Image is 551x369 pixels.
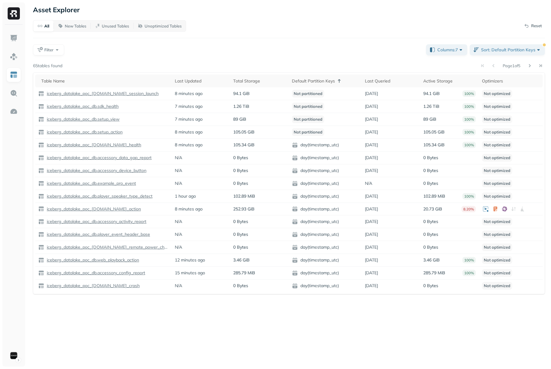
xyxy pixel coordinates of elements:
[175,129,203,135] p: 8 minutes ago
[38,181,44,187] img: table
[482,154,512,162] p: Not optimized
[175,142,203,148] p: 8 minutes ago
[44,129,123,135] a: iceberg_datalake_poc_db.setup_action
[175,283,182,289] p: N/A
[38,168,44,174] img: table
[44,244,169,250] a: iceberg_datalake_poc_[DOMAIN_NAME]_remote_power_change
[46,206,141,212] p: iceberg_datalake_poc_[DOMAIN_NAME]_action
[292,283,359,289] span: day(timestamp_utc)
[423,168,438,174] p: 0 Bytes
[175,116,203,122] p: 7 minutes ago
[38,257,44,263] img: table
[292,77,359,85] div: Default Partition Keys
[46,91,159,97] p: iceberg_datalake_poc_[DOMAIN_NAME]_session_launch
[423,77,476,85] div: Active Storage
[481,47,542,53] span: Sort: Default Partition Keys
[38,142,44,148] img: table
[482,180,512,187] p: Not optimized
[9,351,18,360] img: Sonos
[46,168,146,174] p: iceberg_datalake_poc_db.accessory_device_button
[482,77,540,85] div: Optimizers
[233,244,248,250] p: 0 Bytes
[482,282,512,290] p: Not optimized
[292,270,359,276] span: day(timestamp_utc)
[38,206,44,212] img: table
[8,7,20,20] img: Ryft
[482,128,512,136] p: Not optimized
[482,243,512,251] p: Not optimized
[233,142,255,148] p: 105.34 GiB
[423,206,442,212] p: 20.73 GiB
[482,141,512,149] p: Not optimized
[292,206,359,212] span: day(timestamp_utc)
[292,142,359,148] span: day(timestamp_utc)
[175,91,203,97] p: 8 minutes ago
[482,103,512,110] p: Not optimized
[365,206,378,212] p: [DATE]
[365,193,378,199] p: [DATE]
[44,142,141,148] a: iceberg_datalake_poc_[DOMAIN_NAME]_health
[531,23,542,29] p: Reset
[44,283,140,289] a: iceberg_datalake_poc_[DOMAIN_NAME]_crash
[292,155,359,161] span: day(timestamp_utc)
[423,129,445,135] p: 105.05 GiB
[365,270,378,276] p: [DATE]
[423,142,445,148] p: 105.34 GiB
[233,193,255,199] p: 102.89 MiB
[292,168,359,174] span: day(timestamp_utc)
[175,257,205,263] p: 12 minutes ago
[462,103,476,110] p: 100%
[437,47,464,53] span: Columns: 7
[482,115,512,123] p: Not optimized
[44,168,146,174] a: iceberg_datalake_poc_db.accessory_device_button
[365,257,378,263] p: [DATE]
[46,232,150,237] p: iceberg_datalake_poc_db.player_event_header_base
[44,270,145,276] a: iceberg_datalake_poc_db.accessory_config_report
[65,23,86,29] p: New Tables
[175,206,203,212] p: 8 minutes ago
[292,90,324,97] p: Not partitioned
[365,155,378,161] p: [DATE]
[33,5,80,14] p: Asset Explorer
[233,77,286,85] div: Total Storage
[292,219,359,225] span: day(timestamp_utc)
[292,232,359,238] span: day(timestamp_utc)
[102,23,129,29] p: Unused Tables
[44,219,146,225] a: iceberg_datalake_poc_db.accessory_activity_report
[46,283,140,289] p: iceberg_datalake_poc_[DOMAIN_NAME]_crash
[233,104,249,109] p: 1.26 TiB
[462,90,476,97] p: 100%
[423,283,438,289] p: 0 Bytes
[365,142,378,148] p: [DATE]
[38,270,44,276] img: table
[46,181,136,186] p: iceberg_datalake_poc_db.example_pro_event
[521,21,545,31] button: Reset
[38,219,44,225] img: table
[233,270,255,276] p: 285.79 MiB
[33,44,64,55] button: Filter
[10,108,18,115] img: Optimization
[44,257,139,263] a: iceberg_datalake_poc_db.web_playback_action
[423,232,438,237] p: 0 Bytes
[46,116,119,122] p: iceberg_datalake_poc_db.setup_view
[292,115,324,123] p: Not partitioned
[292,103,324,110] p: Not partitioned
[233,91,250,97] p: 94.1 GiB
[482,269,512,277] p: Not optimized
[233,116,246,122] p: 89 GiB
[365,129,378,135] p: [DATE]
[462,116,476,122] p: 100%
[44,91,159,97] a: iceberg_datalake_poc_[DOMAIN_NAME]_session_launch
[482,231,512,238] p: Not optimized
[44,47,53,53] span: Filter
[292,244,359,250] span: day(timestamp_utc)
[46,219,146,225] p: iceberg_datalake_poc_db.accessory_activity_report
[423,219,438,225] p: 0 Bytes
[175,155,182,161] p: N/A
[10,89,18,97] img: Query Explorer
[462,257,476,263] p: 100%
[365,244,378,250] p: [DATE]
[175,193,196,199] p: 1 hour ago
[233,283,248,289] p: 0 Bytes
[365,168,378,174] p: [DATE]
